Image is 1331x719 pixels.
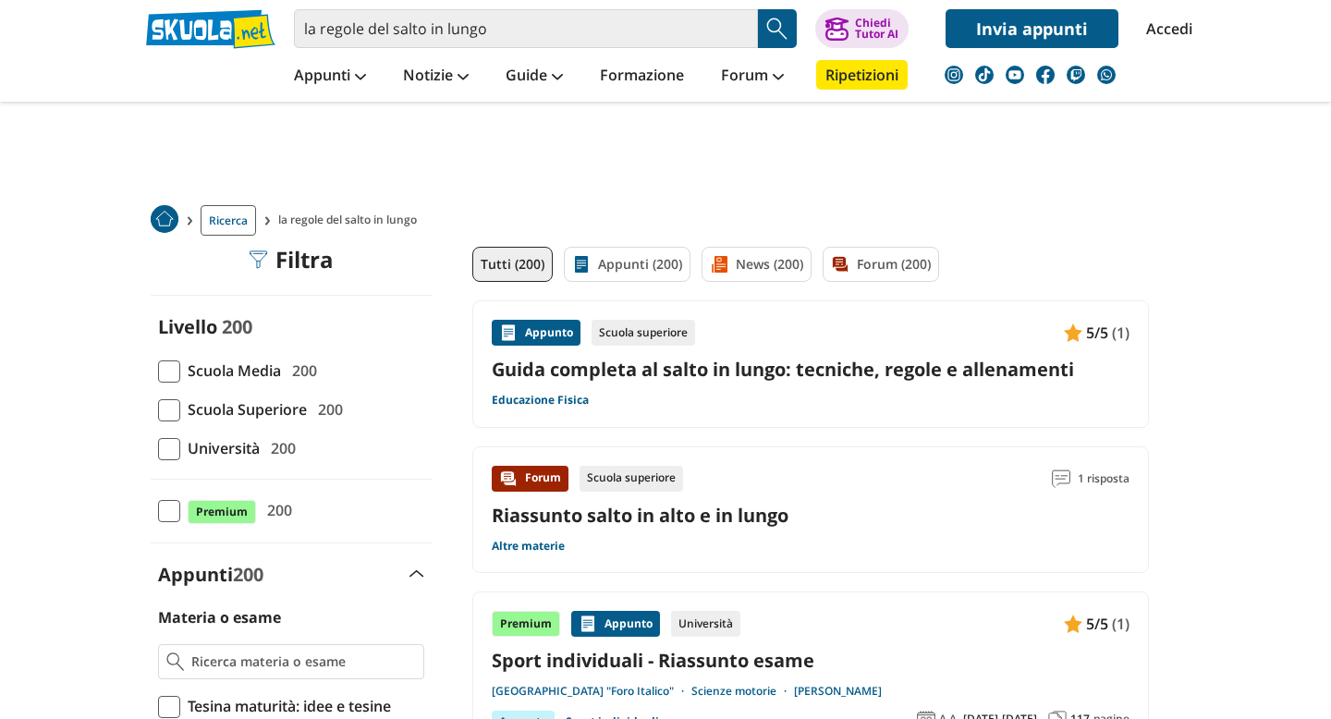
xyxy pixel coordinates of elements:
a: [GEOGRAPHIC_DATA] "Foro Italico" [492,684,691,699]
span: Premium [188,500,256,524]
span: (1) [1112,321,1130,345]
a: Educazione Fisica [492,393,589,408]
div: Scuola superiore [580,466,683,492]
a: [PERSON_NAME] [794,684,882,699]
span: 200 [285,359,317,383]
label: Materia o esame [158,607,281,628]
a: Forum (200) [823,247,939,282]
input: Cerca appunti, riassunti o versioni [294,9,758,48]
div: Premium [492,611,560,637]
img: News filtro contenuto [710,255,728,274]
img: Commenti lettura [1052,469,1070,488]
button: ChiediTutor AI [815,9,909,48]
div: Forum [492,466,568,492]
label: Appunti [158,562,263,587]
button: Search Button [758,9,797,48]
img: Appunti contenuto [1064,323,1082,342]
div: Scuola superiore [592,320,695,346]
div: Università [671,611,740,637]
img: Appunti contenuto [1064,615,1082,633]
img: Filtra filtri mobile [250,250,268,269]
span: 200 [311,397,343,421]
a: Appunti [289,60,371,93]
img: youtube [1006,66,1024,84]
a: Tutti (200) [472,247,553,282]
img: Cerca appunti, riassunti o versioni [763,15,791,43]
a: Home [151,205,178,236]
span: 200 [233,562,263,587]
span: 200 [263,436,296,460]
a: Forum [716,60,788,93]
span: 200 [260,498,292,522]
div: Chiedi Tutor AI [855,18,898,40]
span: Scuola Media [180,359,281,383]
span: 1 risposta [1078,466,1130,492]
a: Ricerca [201,205,256,236]
img: Ricerca materia o esame [166,652,184,671]
span: Università [180,436,260,460]
a: Riassunto salto in alto e in lungo [492,503,788,528]
img: WhatsApp [1097,66,1116,84]
span: (1) [1112,612,1130,636]
a: Altre materie [492,539,565,554]
label: Livello [158,314,217,339]
a: Invia appunti [946,9,1118,48]
div: Appunto [571,611,660,637]
img: Appunti filtro contenuto [572,255,591,274]
a: Appunti (200) [564,247,690,282]
input: Ricerca materia o esame [191,652,416,671]
a: Notizie [398,60,473,93]
img: instagram [945,66,963,84]
span: 200 [222,314,252,339]
a: Guida completa al salto in lungo: tecniche, regole e allenamenti [492,357,1130,382]
span: 5/5 [1086,321,1108,345]
img: Forum contenuto [499,469,518,488]
span: Scuola Superiore [180,397,307,421]
a: News (200) [702,247,812,282]
img: tiktok [975,66,994,84]
img: twitch [1067,66,1085,84]
a: Scienze motorie [691,684,794,699]
span: 5/5 [1086,612,1108,636]
a: Sport individuali - Riassunto esame [492,648,1130,673]
a: Ripetizioni [816,60,908,90]
img: Appunti contenuto [499,323,518,342]
div: Appunto [492,320,580,346]
img: facebook [1036,66,1055,84]
img: Home [151,205,178,233]
img: Appunti contenuto [579,615,597,633]
img: Apri e chiudi sezione [409,570,424,578]
div: Filtra [250,247,334,273]
span: la regole del salto in lungo [278,205,424,236]
img: Forum filtro contenuto [831,255,849,274]
a: Accedi [1146,9,1185,48]
a: Guide [501,60,568,93]
a: Formazione [595,60,689,93]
